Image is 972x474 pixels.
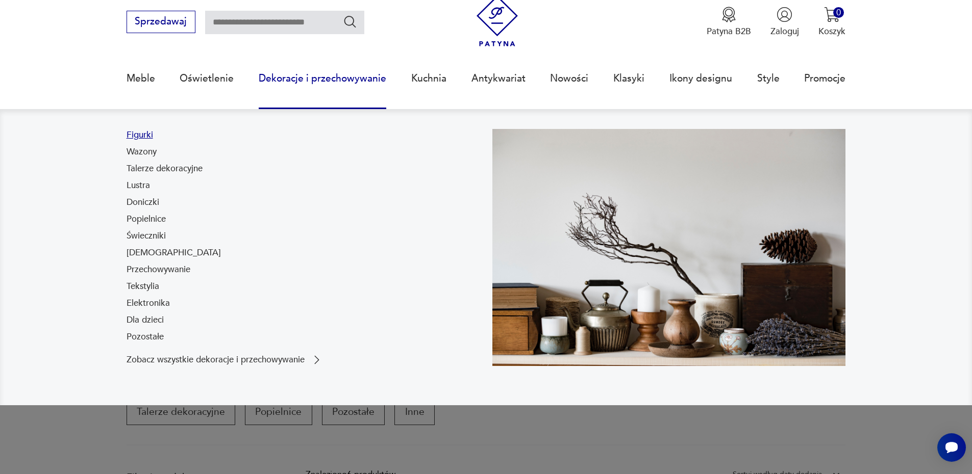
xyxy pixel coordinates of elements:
[492,129,846,366] img: cfa44e985ea346226f89ee8969f25989.jpg
[721,7,737,22] img: Ikona medalu
[127,179,150,192] a: Lustra
[411,55,446,102] a: Kuchnia
[127,163,203,175] a: Talerze dekoracyjne
[127,230,166,242] a: Świeczniki
[770,25,799,37] p: Zaloguj
[707,7,751,37] a: Ikona medaluPatyna B2B
[127,356,305,364] p: Zobacz wszystkie dekoracje i przechowywanie
[777,7,792,22] img: Ikonka użytkownika
[127,196,159,208] a: Doniczki
[180,55,234,102] a: Oświetlenie
[127,55,155,102] a: Meble
[770,7,799,37] button: Zaloguj
[757,55,780,102] a: Style
[127,247,221,259] a: [DEMOGRAPHIC_DATA]
[804,55,845,102] a: Promocje
[127,213,166,225] a: Popielnice
[127,331,164,343] a: Pozostałe
[818,25,845,37] p: Koszyk
[550,55,588,102] a: Nowości
[127,129,153,141] a: Figurki
[127,280,159,293] a: Tekstylia
[127,11,195,33] button: Sprzedawaj
[127,297,170,309] a: Elektronika
[127,146,157,158] a: Wazony
[937,433,966,462] iframe: Smartsupp widget button
[707,7,751,37] button: Patyna B2B
[669,55,732,102] a: Ikony designu
[833,7,844,18] div: 0
[127,18,195,27] a: Sprzedawaj
[127,314,164,326] a: Dla dzieci
[127,264,190,276] a: Przechowywanie
[824,7,840,22] img: Ikona koszyka
[818,7,845,37] button: 0Koszyk
[707,25,751,37] p: Patyna B2B
[127,354,323,366] a: Zobacz wszystkie dekoracje i przechowywanie
[259,55,386,102] a: Dekoracje i przechowywanie
[343,14,358,29] button: Szukaj
[471,55,526,102] a: Antykwariat
[613,55,644,102] a: Klasyki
